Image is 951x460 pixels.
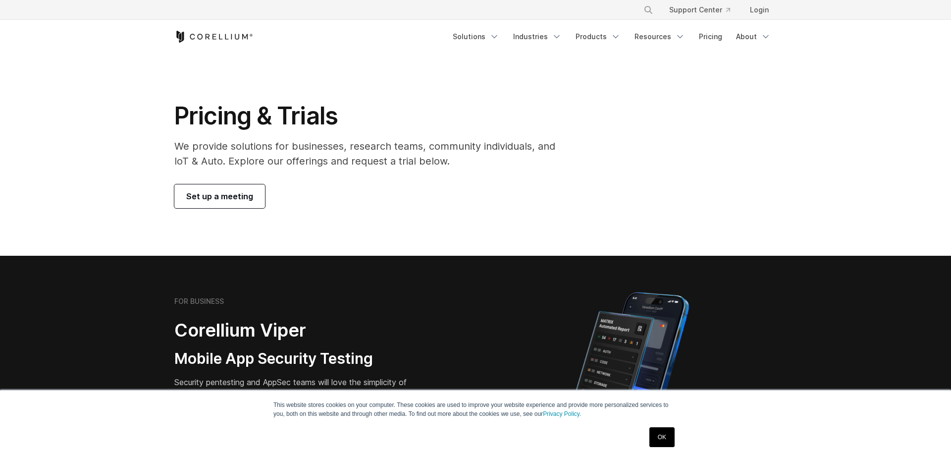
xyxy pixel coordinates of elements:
h2: Corellium Viper [174,319,428,342]
a: Set up a meeting [174,184,265,208]
p: We provide solutions for businesses, research teams, community individuals, and IoT & Auto. Explo... [174,139,569,169]
p: This website stores cookies on your computer. These cookies are used to improve your website expe... [273,401,678,418]
a: Products [570,28,627,46]
h3: Mobile App Security Testing [174,349,428,368]
div: Navigation Menu [632,1,777,19]
a: OK [649,427,675,447]
a: Solutions [447,28,505,46]
a: Support Center [661,1,738,19]
button: Search [639,1,657,19]
p: Security pentesting and AppSec teams will love the simplicity of automated report generation comb... [174,376,428,412]
a: Corellium Home [174,31,253,43]
div: Navigation Menu [447,28,777,46]
a: Privacy Policy. [543,410,581,417]
a: Resources [629,28,691,46]
a: Pricing [693,28,728,46]
a: Industries [507,28,568,46]
h1: Pricing & Trials [174,101,569,131]
a: Login [742,1,777,19]
span: Set up a meeting [186,190,253,202]
h6: FOR BUSINESS [174,297,224,306]
a: About [730,28,777,46]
